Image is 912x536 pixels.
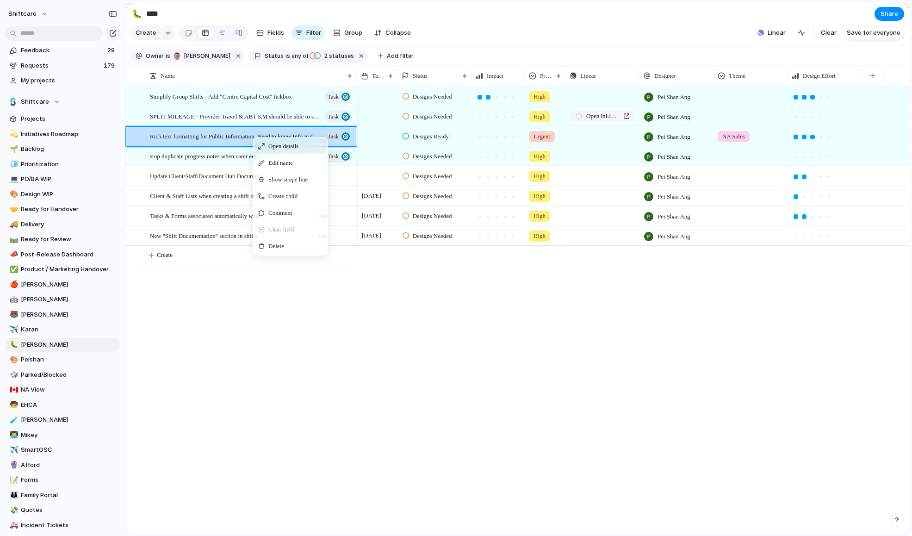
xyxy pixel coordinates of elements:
span: My projects [21,76,117,85]
div: 🧒 [10,399,16,410]
div: 🌱Backlog [5,142,120,156]
div: 🛤️ [10,234,16,245]
a: 🛤️Ready for Review [5,232,120,246]
span: Product / Marketing Handover [21,265,117,274]
button: 2 statuses [309,51,356,61]
div: 🎨 [10,189,16,199]
div: 💸 [10,505,16,516]
span: Afford [21,461,117,470]
button: Linear [754,26,789,40]
span: Clear [821,28,837,37]
div: 💸Quotes [5,503,120,517]
button: 🛤️ [8,235,18,244]
div: 💻 [10,174,16,185]
div: 🧊 [10,159,16,169]
div: 🧪[PERSON_NAME] [5,413,120,427]
button: 🧒 [8,400,18,410]
span: [PERSON_NAME] [21,340,117,349]
span: Status [265,52,284,60]
span: Delete [268,242,284,251]
span: Peishan [21,355,117,364]
span: Show scope line [268,175,308,184]
span: Share [881,9,898,19]
span: Linear [768,28,786,37]
span: [PERSON_NAME] [21,310,117,319]
a: Projects [5,112,120,126]
span: Ready for Review [21,235,117,244]
div: 💻PO/BA WIP [5,172,120,186]
a: 🚚Delivery [5,218,120,231]
a: Requests179 [5,59,120,73]
div: ✅ [10,264,16,275]
a: 🍎[PERSON_NAME] [5,278,120,292]
span: Family Portal [21,491,117,500]
a: 🇨🇦NA View [5,383,120,397]
button: 👨‍💻 [8,430,18,440]
a: 🐛[PERSON_NAME] [5,338,120,352]
div: 👪Family Portal [5,488,120,502]
button: ✅ [8,265,18,274]
div: 📝 [10,475,16,486]
span: Initiatives Roadmap [21,130,117,139]
span: Create child [268,192,298,201]
button: 🇨🇦 [8,385,18,394]
span: Incident Tickets [21,521,117,530]
button: 🔮 [8,461,18,470]
span: Group [344,28,362,37]
span: Design WIP [21,190,117,199]
span: Edit name [268,158,293,168]
div: 🚚 [10,219,16,230]
button: 🤝 [8,205,18,214]
div: ✈️SmartOSC [5,443,120,457]
div: 🎨Design WIP [5,187,120,201]
button: 🍎 [8,280,18,289]
a: 🎲Parked/Blocked [5,368,120,382]
button: 💫 [8,130,18,139]
span: Comment [268,208,292,218]
div: ✈️ [10,445,16,455]
button: 🌱 [8,144,18,154]
span: SmartOSC [21,445,117,455]
a: 📣Post-Release Dashboard [5,248,120,262]
button: Save for everyone [843,25,904,40]
div: 🐻[PERSON_NAME] [5,308,120,322]
button: 🤖 [8,295,18,304]
a: 🧊Prioritization [5,157,120,171]
span: EHCA [21,400,117,410]
button: Clear [817,25,840,40]
span: Filter [306,28,321,37]
div: 👪 [10,490,16,500]
div: 💫 [10,129,16,139]
div: 🎨 [10,355,16,365]
a: 📝Forms [5,473,120,487]
span: Forms [21,475,117,485]
span: 29 [107,46,117,55]
div: 🐛 [10,339,16,350]
button: 🎲 [8,370,18,380]
a: 🔮Afford [5,458,120,472]
button: Filter [292,25,325,40]
span: Owner [146,52,164,60]
button: 👪 [8,491,18,500]
div: 🐻 [10,309,16,320]
div: 👨‍💻Mikey [5,428,120,442]
a: 🤝Ready for Handover [5,202,120,216]
div: 🍎 [10,279,16,290]
span: Shiftcare [21,97,49,106]
a: 🚑Incident Tickets [5,518,120,532]
button: is [164,51,172,61]
a: 🎨Peishan [5,353,120,367]
button: 🧊 [8,160,18,169]
span: Delivery [21,220,117,229]
a: Feedback29 [5,44,120,57]
span: Create [136,28,156,37]
button: ✈️ [8,325,18,334]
